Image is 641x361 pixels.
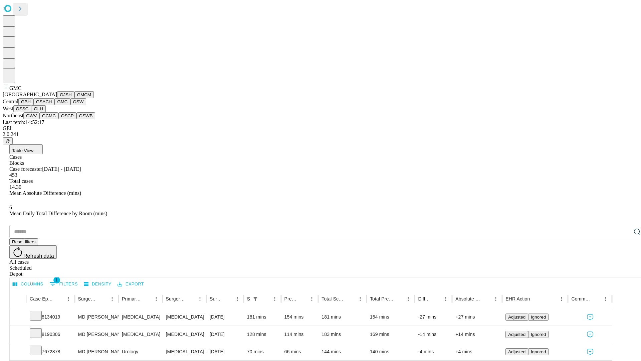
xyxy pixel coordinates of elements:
button: Density [82,279,113,289]
div: 2.0.241 [3,131,638,137]
div: GEI [3,125,638,131]
button: Menu [491,294,500,304]
span: Mean Daily Total Difference by Room (mins) [9,211,107,216]
div: Comments [571,296,591,302]
button: Menu [356,294,365,304]
div: 154 mins [284,309,315,326]
span: Case forecaster [9,166,42,172]
div: 181 mins [322,309,363,326]
div: +27 mins [455,309,499,326]
span: Mean Absolute Difference (mins) [9,190,81,196]
button: Sort [261,294,270,304]
button: Adjusted [505,348,528,355]
button: Menu [108,294,117,304]
div: [MEDICAL_DATA] [122,309,159,326]
div: 154 mins [370,309,412,326]
button: GBH [18,98,33,105]
button: Menu [307,294,316,304]
span: Ignored [531,349,546,354]
div: Total Scheduled Duration [322,296,346,302]
span: West [3,106,13,111]
span: GMC [9,85,21,91]
div: 144 mins [322,343,363,360]
div: [MEDICAL_DATA] [122,326,159,343]
button: GWV [23,112,39,119]
div: Urology [122,343,159,360]
button: Sort [54,294,64,304]
button: Table View [9,144,43,154]
div: [MEDICAL_DATA] [166,309,203,326]
div: [MEDICAL_DATA] [166,326,203,343]
div: MD [PERSON_NAME] Md [78,343,115,360]
button: Sort [346,294,356,304]
button: GJSH [57,91,74,98]
div: 1 active filter [251,294,260,304]
button: Sort [432,294,441,304]
div: -14 mins [418,326,449,343]
div: Absolute Difference [455,296,481,302]
div: Difference [418,296,431,302]
button: Menu [404,294,413,304]
div: Surgery Name [166,296,185,302]
button: Show filters [48,279,79,289]
div: MD [PERSON_NAME] [PERSON_NAME] Md [78,326,115,343]
span: @ [5,138,10,143]
span: Total cases [9,178,33,184]
div: +14 mins [455,326,499,343]
div: 183 mins [322,326,363,343]
div: 7672878 [30,343,71,360]
span: Refresh data [23,253,54,259]
button: Menu [441,294,450,304]
span: Table View [12,148,33,153]
button: GMCM [74,91,94,98]
span: 14.30 [9,184,21,190]
button: Adjusted [505,314,528,321]
div: Case Epic Id [30,296,54,302]
div: 169 mins [370,326,412,343]
div: 114 mins [284,326,315,343]
button: Refresh data [9,245,57,259]
button: Menu [152,294,161,304]
div: [DATE] [210,326,240,343]
button: @ [3,137,13,144]
button: Select columns [11,279,45,289]
span: 1 [53,277,60,283]
div: [MEDICAL_DATA] SURGICAL [166,343,203,360]
span: Adjusted [508,315,525,320]
span: Reset filters [12,239,35,244]
div: Primary Service [122,296,141,302]
button: GSWB [76,112,95,119]
button: Export [116,279,146,289]
button: Reset filters [9,238,38,245]
span: Adjusted [508,349,525,354]
div: MD [PERSON_NAME] [PERSON_NAME] Md [78,309,115,326]
button: Menu [195,294,205,304]
span: Central [3,99,18,104]
div: Predicted In Room Duration [284,296,297,302]
button: Sort [186,294,195,304]
span: 6 [9,205,12,210]
button: GSACH [33,98,54,105]
button: Expand [13,329,23,341]
button: Sort [98,294,108,304]
span: [DATE] - [DATE] [42,166,81,172]
span: Ignored [531,315,546,320]
button: Adjusted [505,331,528,338]
button: OSCP [58,112,76,119]
button: OSSC [13,105,31,112]
div: +4 mins [455,343,499,360]
button: Menu [557,294,566,304]
button: Ignored [528,314,549,321]
div: Surgeon Name [78,296,97,302]
div: Surgery Date [210,296,223,302]
button: Ignored [528,348,549,355]
button: Sort [592,294,601,304]
button: Expand [13,346,23,358]
span: Last fetch: 14:52:17 [3,119,44,125]
button: Sort [482,294,491,304]
div: EHR Action [505,296,530,302]
div: [DATE] [210,343,240,360]
div: 128 mins [247,326,278,343]
span: [GEOGRAPHIC_DATA] [3,92,57,97]
span: Northeast [3,113,23,118]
